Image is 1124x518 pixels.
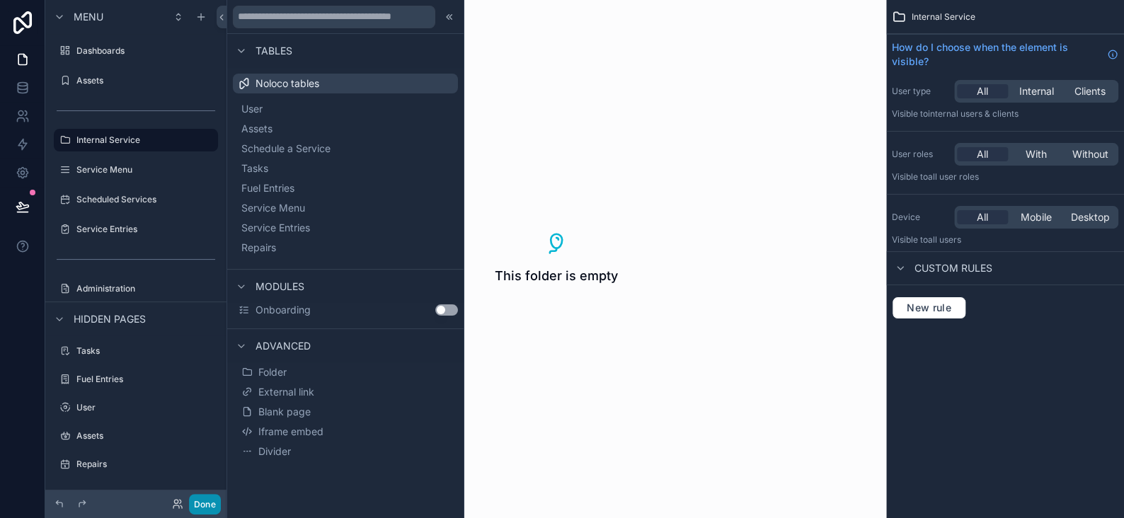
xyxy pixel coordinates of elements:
span: All user roles [928,171,979,182]
p: Visible to [892,234,1118,246]
span: With [1026,147,1047,161]
button: Assets [239,119,452,139]
label: Assets [76,75,215,86]
span: User [241,102,263,116]
button: Folder [239,362,452,382]
a: Dashboards [54,40,218,62]
button: Done [189,494,221,514]
span: Tables [256,44,292,58]
span: Tasks [241,161,268,175]
button: User [239,99,452,119]
label: Dashboards [76,45,215,57]
span: Menu [74,10,103,24]
a: Repairs [54,453,218,476]
span: Service Menu [241,201,305,215]
button: External link [239,382,452,402]
label: Service Entries [76,224,215,235]
label: User type [892,86,948,97]
button: Iframe embed [239,422,452,442]
span: Internal users & clients [928,108,1019,119]
span: How do I choose when the element is visible? [892,40,1101,69]
span: Clients [1074,84,1106,98]
button: Schedule a Service [239,139,452,159]
span: Advanced [256,339,311,353]
span: Assets [241,122,273,136]
label: Scheduled Services [76,194,215,205]
span: Repairs [241,241,276,255]
span: Desktop [1071,210,1110,224]
span: All [977,84,988,98]
span: External link [258,385,314,399]
span: Internal Service [912,11,975,23]
label: User roles [892,149,948,160]
a: How do I choose when the element is visible? [892,40,1118,69]
label: Administration [76,283,215,294]
button: Fuel Entries [239,178,452,198]
label: Fuel Entries [76,374,215,385]
label: User [76,402,215,413]
span: All [977,210,988,224]
a: Tasks [54,340,218,362]
label: Service Menu [76,164,215,175]
a: Administration [54,277,218,300]
label: Repairs [76,459,215,470]
span: New rule [901,301,957,314]
p: Visible to [892,108,1118,120]
a: Service Menu [54,159,218,181]
a: Scheduled Services [54,188,218,211]
span: Internal [1019,84,1054,98]
button: Divider [239,442,452,461]
label: Device [892,212,948,223]
a: Service Entries [54,218,218,241]
span: Without [1072,147,1108,161]
button: Blank page [239,402,452,422]
span: All [977,147,988,161]
span: Noloco tables [256,76,319,91]
span: Fuel Entries [241,181,294,195]
button: New rule [892,297,966,319]
a: Internal Service [54,129,218,151]
span: Iframe embed [258,425,323,439]
label: Tasks [76,345,215,357]
span: Hidden pages [74,312,146,326]
span: Service Entries [241,221,310,235]
label: Internal Service [76,134,210,146]
span: all users [928,234,961,245]
label: Assets [76,430,215,442]
span: Folder [258,365,287,379]
button: Tasks [239,159,452,178]
button: Repairs [239,238,452,258]
button: Service Menu [239,198,452,218]
span: Mobile [1021,210,1052,224]
span: Schedule a Service [241,142,331,156]
button: Service Entries [239,218,452,238]
span: Modules [256,280,304,294]
p: Visible to [892,171,1118,183]
span: Custom rules [914,261,992,275]
span: Blank page [258,405,311,419]
span: Onboarding [256,303,311,317]
span: This folder is empty [495,266,618,286]
span: Divider [258,444,291,459]
a: Assets [54,69,218,92]
a: Assets [54,425,218,447]
a: Fuel Entries [54,368,218,391]
a: User [54,396,218,419]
